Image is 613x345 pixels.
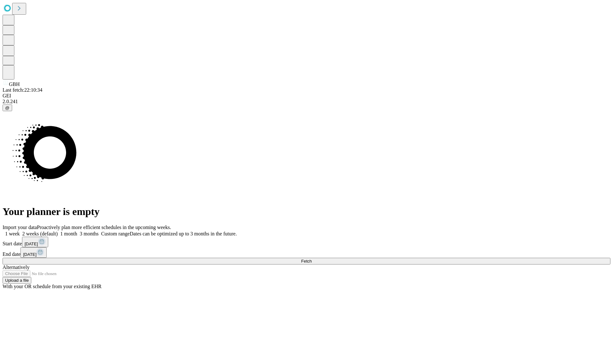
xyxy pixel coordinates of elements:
[3,99,610,104] div: 2.0.241
[5,231,20,236] span: 1 week
[3,237,610,247] div: Start date
[60,231,77,236] span: 1 month
[3,93,610,99] div: GEI
[9,81,20,87] span: GBH
[22,231,58,236] span: 2 weeks (default)
[3,258,610,264] button: Fetch
[80,231,99,236] span: 3 months
[3,264,29,270] span: Alternatively
[37,225,171,230] span: Proactively plan more efficient schedules in the upcoming weeks.
[3,247,610,258] div: End date
[3,206,610,218] h1: Your planner is empty
[23,252,36,257] span: [DATE]
[101,231,130,236] span: Custom range
[301,259,312,264] span: Fetch
[130,231,237,236] span: Dates can be optimized up to 3 months in the future.
[3,225,37,230] span: Import your data
[5,105,10,110] span: @
[3,277,31,284] button: Upload a file
[25,241,38,246] span: [DATE]
[3,87,42,93] span: Last fetch: 22:10:34
[3,104,12,111] button: @
[3,284,102,289] span: With your OR schedule from your existing EHR
[20,247,47,258] button: [DATE]
[22,237,48,247] button: [DATE]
